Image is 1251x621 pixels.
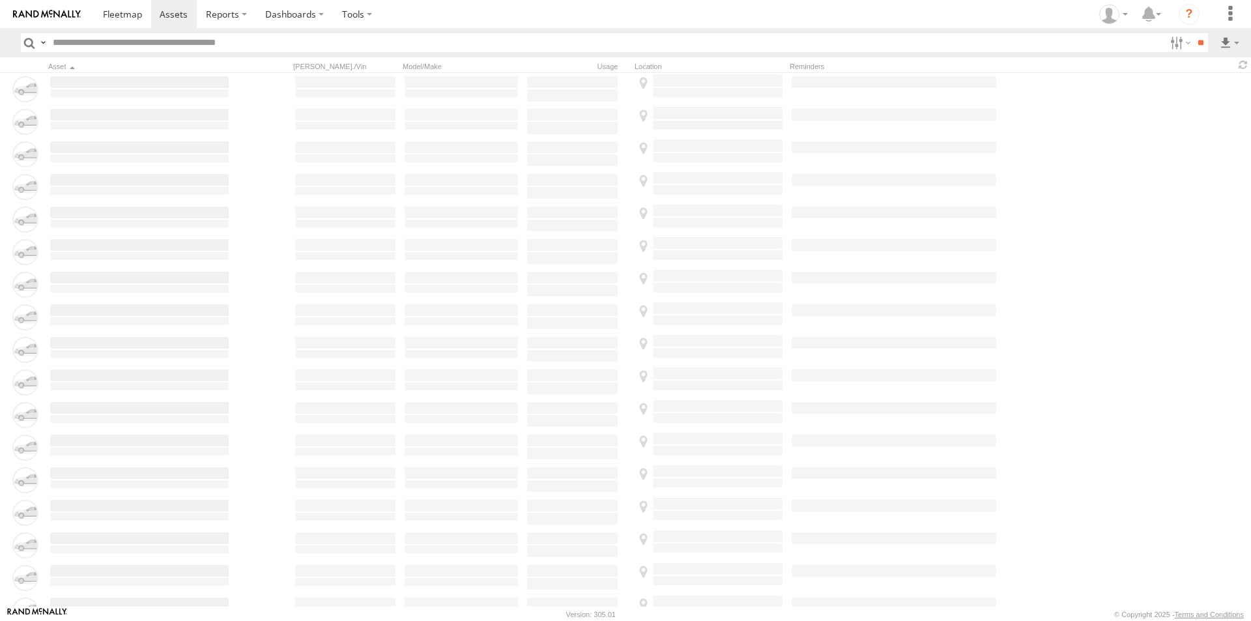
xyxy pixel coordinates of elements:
[1179,4,1200,25] i: ?
[7,608,67,621] a: Visit our Website
[1165,33,1193,52] label: Search Filter Options
[293,62,397,71] div: [PERSON_NAME]./Vin
[48,62,231,71] div: Click to Sort
[790,62,998,71] div: Reminders
[635,62,784,71] div: Location
[1235,59,1251,71] span: Refresh
[1175,611,1244,618] a: Terms and Conditions
[1095,5,1132,24] div: Dianna Love
[38,33,48,52] label: Search Query
[525,62,629,71] div: Usage
[1218,33,1241,52] label: Export results as...
[1114,611,1244,618] div: © Copyright 2025 -
[13,10,81,19] img: rand-logo.svg
[566,611,616,618] div: Version: 305.01
[403,62,520,71] div: Model/Make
